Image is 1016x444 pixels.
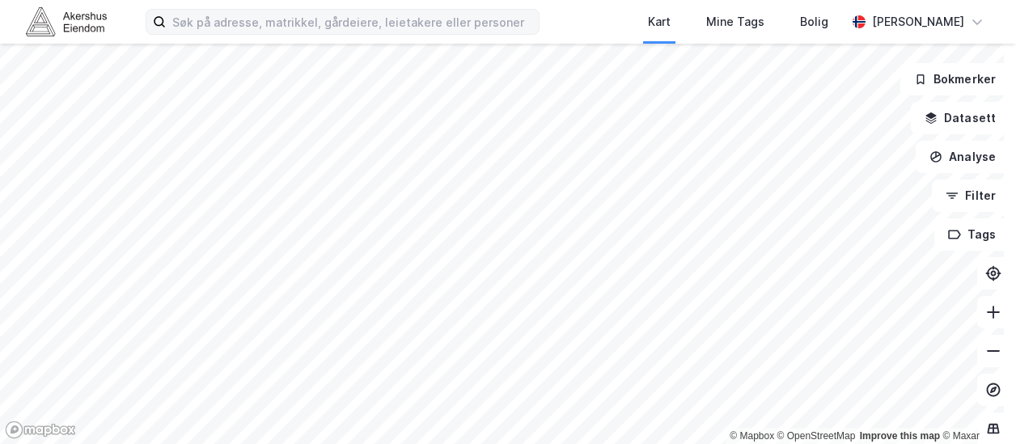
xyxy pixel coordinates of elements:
[935,366,1016,444] iframe: Chat Widget
[900,63,1010,95] button: Bokmerker
[800,12,828,32] div: Bolig
[911,102,1010,134] button: Datasett
[934,218,1010,251] button: Tags
[860,430,940,442] a: Improve this map
[777,430,856,442] a: OpenStreetMap
[916,141,1010,173] button: Analyse
[5,421,76,439] a: Mapbox homepage
[26,7,107,36] img: akershus-eiendom-logo.9091f326c980b4bce74ccdd9f866810c.svg
[166,10,539,34] input: Søk på adresse, matrikkel, gårdeiere, leietakere eller personer
[648,12,671,32] div: Kart
[935,366,1016,444] div: Kontrollprogram for chat
[706,12,764,32] div: Mine Tags
[932,180,1010,212] button: Filter
[872,12,964,32] div: [PERSON_NAME]
[730,430,774,442] a: Mapbox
